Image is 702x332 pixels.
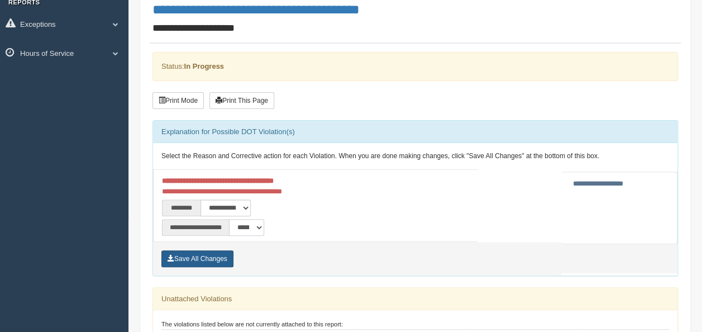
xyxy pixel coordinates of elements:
div: Select the Reason and Corrective action for each Violation. When you are done making changes, cli... [153,143,677,170]
div: Unattached Violations [153,288,677,310]
button: Print Mode [152,92,204,109]
small: The violations listed below are not currently attached to this report: [161,321,343,328]
strong: In Progress [184,62,224,70]
div: Explanation for Possible DOT Violation(s) [153,121,677,143]
div: Status: [152,52,678,80]
button: Save [161,250,233,267]
button: Print This Page [209,92,274,109]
